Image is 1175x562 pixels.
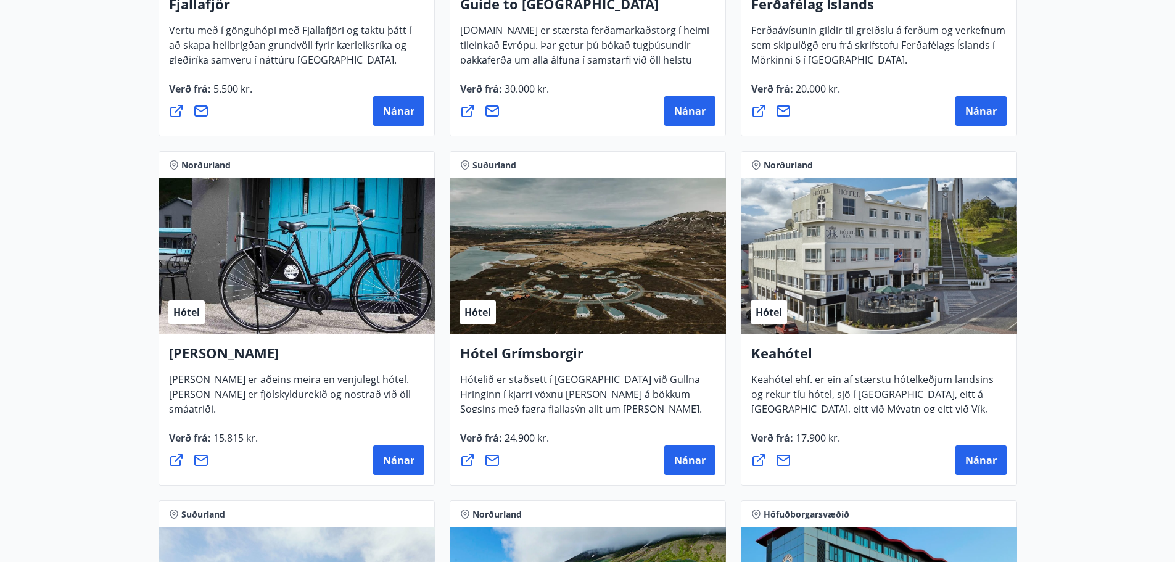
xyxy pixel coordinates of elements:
span: 15.815 kr. [211,431,258,445]
button: Nánar [373,445,424,475]
span: Norðurland [764,159,813,171]
span: 24.900 kr. [502,431,549,445]
span: Hótel [464,305,491,319]
span: Nánar [383,104,414,118]
span: Nánar [383,453,414,467]
button: Nánar [664,445,715,475]
span: [PERSON_NAME] er aðeins meira en venjulegt hótel. [PERSON_NAME] er fjölskyldurekið og nostrað við... [169,373,411,426]
button: Nánar [955,96,1007,126]
span: 30.000 kr. [502,82,549,96]
span: Norðurland [181,159,231,171]
span: Verð frá : [751,431,840,455]
button: Nánar [664,96,715,126]
span: 20.000 kr. [793,82,840,96]
span: Verð frá : [751,82,840,105]
span: Nánar [674,453,706,467]
span: 5.500 kr. [211,82,252,96]
span: Hótelið er staðsett í [GEOGRAPHIC_DATA] við Gullna Hringinn í kjarri vöxnu [PERSON_NAME] á bökkum... [460,373,702,455]
span: Vertu með í gönguhópi með Fjallafjöri og taktu þátt í að skapa heilbrigðan grundvöll fyrir kærlei... [169,23,411,76]
button: Nánar [373,96,424,126]
span: Ferðaávísunin gildir til greiðslu á ferðum og verkefnum sem skipulögð eru frá skrifstofu Ferðafél... [751,23,1005,76]
span: Nánar [965,453,997,467]
h4: Hótel Grímsborgir [460,344,715,372]
span: Keahótel ehf. er ein af stærstu hótelkeðjum landsins og rekur tíu hótel, sjö í [GEOGRAPHIC_DATA],... [751,373,994,455]
h4: Keahótel [751,344,1007,372]
span: Suðurland [472,159,516,171]
span: Norðurland [472,508,522,521]
span: Verð frá : [169,431,258,455]
span: Nánar [965,104,997,118]
span: Hótel [756,305,782,319]
span: Verð frá : [460,431,549,455]
span: Verð frá : [460,82,549,105]
span: Höfuðborgarsvæðið [764,508,849,521]
span: 17.900 kr. [793,431,840,445]
span: Verð frá : [169,82,252,105]
button: Nánar [955,445,1007,475]
h4: [PERSON_NAME] [169,344,424,372]
span: Hótel [173,305,200,319]
span: [DOMAIN_NAME] er stærsta ferðamarkaðstorg í heimi tileinkað Evrópu. Þar getur þú bókað tugþúsundi... [460,23,709,106]
span: Suðurland [181,508,225,521]
span: Nánar [674,104,706,118]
